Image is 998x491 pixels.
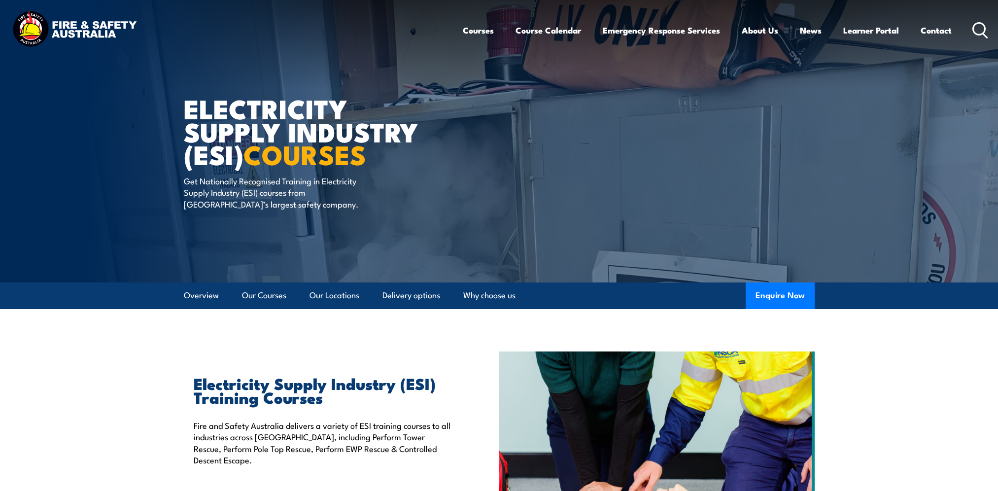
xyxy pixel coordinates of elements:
[382,282,440,309] a: Delivery options
[243,133,366,174] strong: COURSES
[184,282,219,309] a: Overview
[194,420,454,466] p: Fire and Safety Australia delivers a variety of ESI training courses to all industries across [GE...
[742,17,778,43] a: About Us
[516,17,581,43] a: Course Calendar
[463,17,494,43] a: Courses
[194,376,454,404] h2: Electricity Supply Industry (ESI) Training Courses
[603,17,720,43] a: Emergency Response Services
[843,17,899,43] a: Learner Portal
[310,282,359,309] a: Our Locations
[746,282,815,309] button: Enquire Now
[463,282,516,309] a: Why choose us
[184,175,364,210] p: Get Nationally Recognised Training in Electricity Supply Industry (ESI) courses from [GEOGRAPHIC_...
[242,282,286,309] a: Our Courses
[921,17,952,43] a: Contact
[184,97,427,166] h1: Electricity Supply Industry (ESI)
[800,17,822,43] a: News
